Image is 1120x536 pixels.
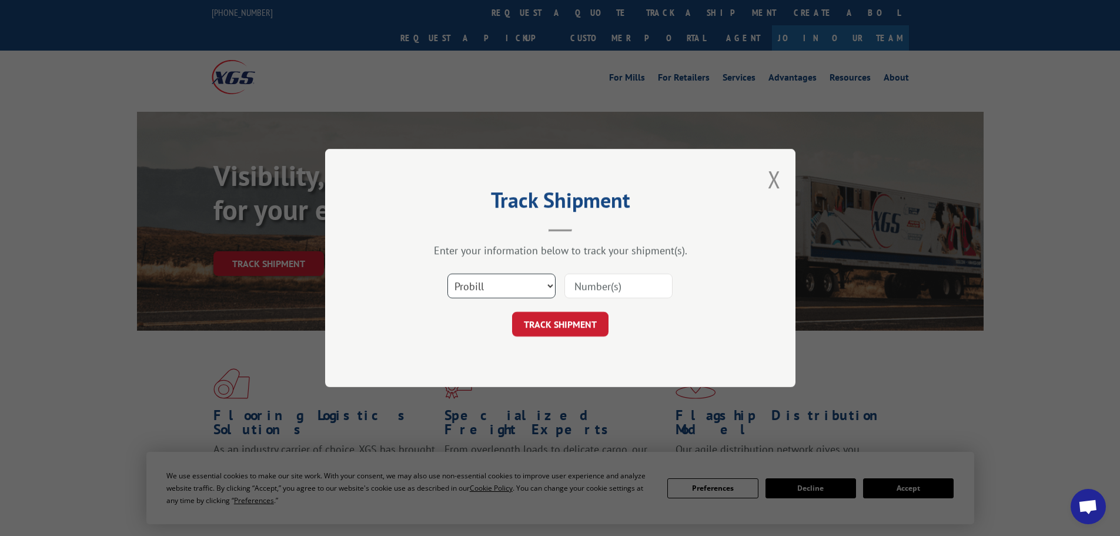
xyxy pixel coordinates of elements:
[384,244,737,257] div: Enter your information below to track your shipment(s).
[384,192,737,214] h2: Track Shipment
[564,274,673,298] input: Number(s)
[512,312,609,337] button: TRACK SHIPMENT
[768,164,781,195] button: Close modal
[1071,489,1106,524] div: Open chat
